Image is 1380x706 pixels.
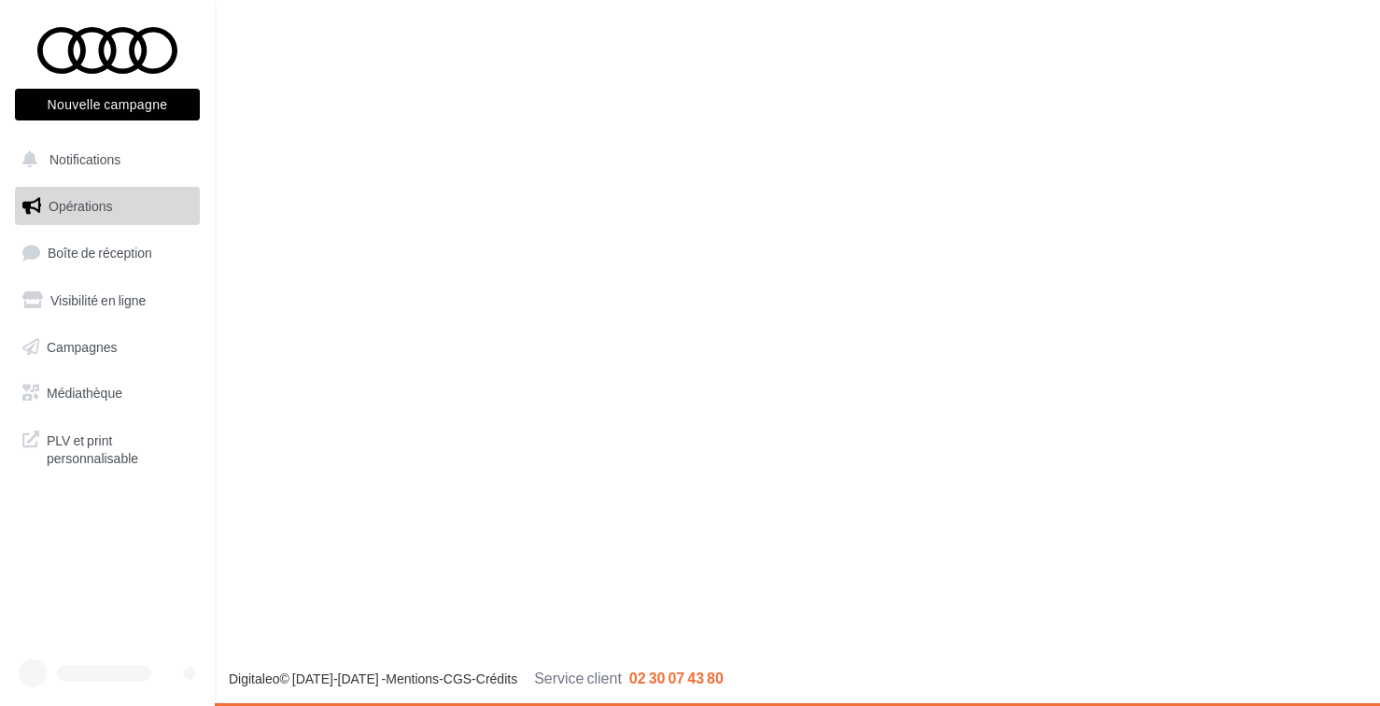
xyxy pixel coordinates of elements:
[49,198,112,214] span: Opérations
[476,671,517,686] a: Crédits
[50,292,146,308] span: Visibilité en ligne
[11,420,204,475] a: PLV et print personnalisable
[386,671,439,686] a: Mentions
[47,428,192,468] span: PLV et print personnalisable
[48,245,152,261] span: Boîte de réception
[49,151,120,167] span: Notifications
[534,669,622,686] span: Service client
[11,187,204,226] a: Opérations
[11,281,204,320] a: Visibilité en ligne
[11,233,204,273] a: Boîte de réception
[229,671,279,686] a: Digitaleo
[229,671,724,686] span: © [DATE]-[DATE] - - -
[11,140,196,179] button: Notifications
[47,385,122,401] span: Médiathèque
[47,338,118,354] span: Campagnes
[629,669,724,686] span: 02 30 07 43 80
[444,671,472,686] a: CGS
[15,89,200,120] button: Nouvelle campagne
[11,328,204,367] a: Campagnes
[11,374,204,413] a: Médiathèque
